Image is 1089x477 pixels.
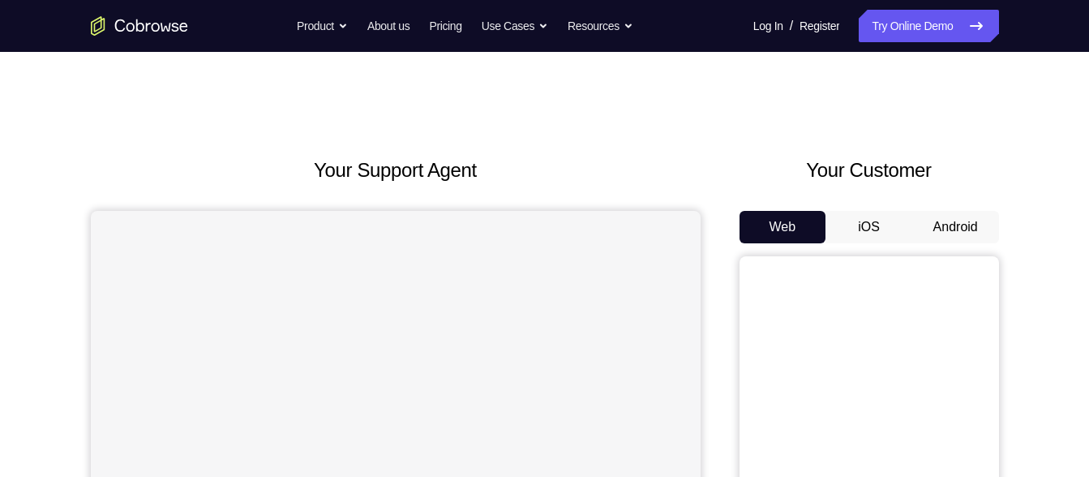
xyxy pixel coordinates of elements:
[800,10,839,42] a: Register
[429,10,461,42] a: Pricing
[912,211,999,243] button: Android
[753,10,783,42] a: Log In
[740,211,826,243] button: Web
[790,16,793,36] span: /
[297,10,348,42] button: Product
[568,10,633,42] button: Resources
[482,10,548,42] button: Use Cases
[859,10,998,42] a: Try Online Demo
[91,16,188,36] a: Go to the home page
[825,211,912,243] button: iOS
[91,156,701,185] h2: Your Support Agent
[367,10,409,42] a: About us
[740,156,999,185] h2: Your Customer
